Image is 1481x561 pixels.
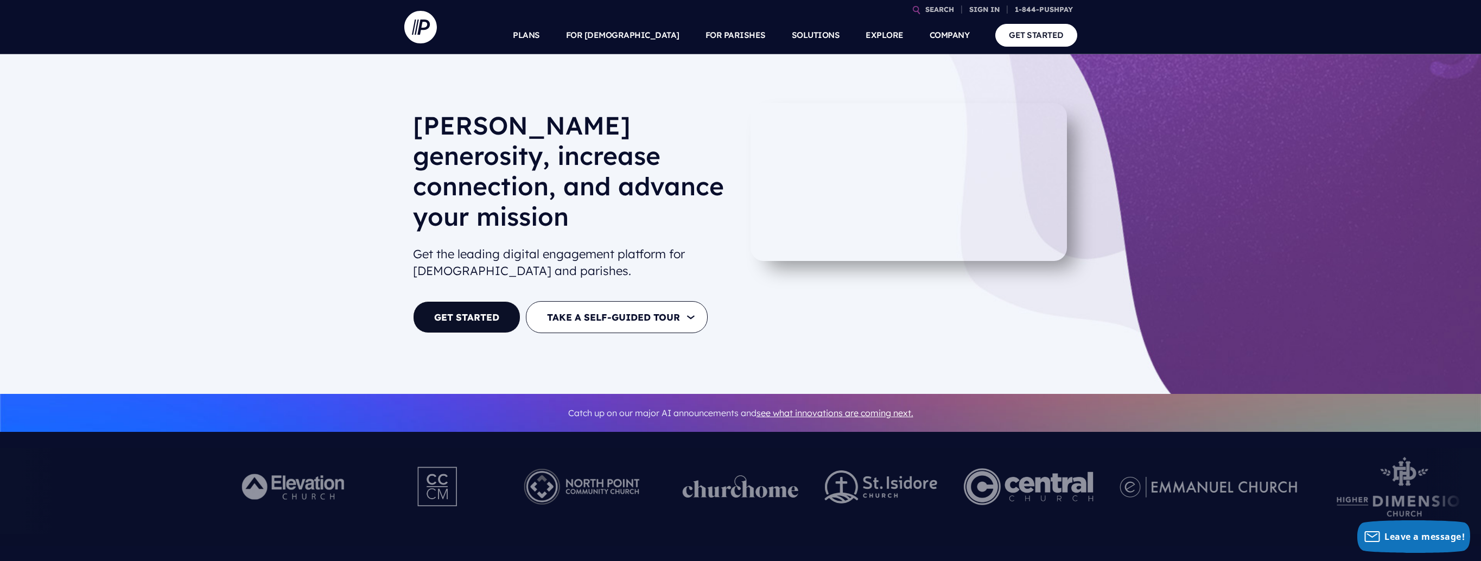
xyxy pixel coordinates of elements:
img: Pushpay_Logo__CCM [395,457,481,517]
a: see what innovations are coming next. [757,407,913,418]
a: PLANS [513,16,540,54]
img: Central Church Henderson NV [963,457,1093,517]
a: GET STARTED [413,301,520,333]
img: pp_logos_2 [824,470,937,503]
img: Pushpay_Logo__Elevation [220,457,369,517]
a: SOLUTIONS [792,16,840,54]
img: Pushpay_Logo__NorthPoint [507,457,656,517]
a: FOR PARISHES [705,16,766,54]
img: pp_logos_1 [682,475,798,498]
span: Leave a message! [1384,531,1465,543]
button: Leave a message! [1357,520,1470,553]
h1: [PERSON_NAME] generosity, increase connection, and advance your mission [413,110,732,240]
p: Catch up on our major AI announcements and [413,401,1069,425]
a: COMPANY [930,16,970,54]
button: TAKE A SELF-GUIDED TOUR [526,301,708,333]
img: pp_logos_3 [1120,476,1297,498]
a: GET STARTED [995,24,1077,46]
a: EXPLORE [866,16,904,54]
a: FOR [DEMOGRAPHIC_DATA] [566,16,679,54]
h2: Get the leading digital engagement platform for [DEMOGRAPHIC_DATA] and parishes. [413,241,732,284]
